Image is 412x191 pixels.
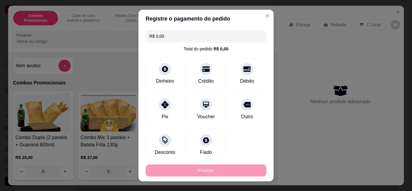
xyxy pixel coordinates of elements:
div: Débito [240,78,254,85]
header: Registre o pagamento do pedido [138,10,274,28]
div: Outro [241,113,253,120]
div: Desconto [155,149,175,156]
input: Ex.: hambúrguer de cordeiro [149,30,263,42]
div: Total do pedido [184,46,228,52]
div: Fiado [200,149,212,156]
button: Close [263,11,272,21]
div: Dinheiro [156,78,174,85]
div: Voucher [197,113,215,120]
div: Pix [162,113,168,120]
div: Crédito [198,78,214,85]
div: R$ 0,00 [214,46,228,52]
